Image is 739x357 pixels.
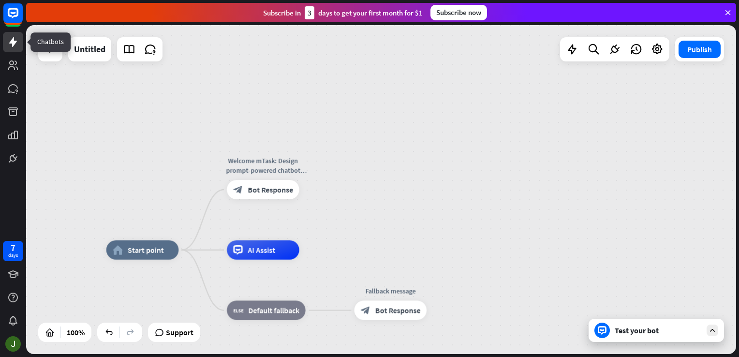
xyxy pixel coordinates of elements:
[248,245,275,255] span: AI Assist
[375,305,420,315] span: Bot Response
[8,252,18,259] div: days
[113,245,123,255] i: home_2
[233,305,243,315] i: block_fallback
[263,6,423,19] div: Subscribe in days to get your first month for $1
[248,305,299,315] span: Default fallback
[166,325,193,340] span: Support
[615,326,702,335] div: Test your bot
[305,6,314,19] div: 3
[220,156,307,175] div: Welcome mTask: Design prompt-powered chatbot personalities (e.g., therapist, tutor, travel guide)...
[233,185,243,194] i: block_bot_response
[74,37,105,61] div: Untitled
[128,245,164,255] span: Start point
[360,305,370,315] i: block_bot_response
[11,243,15,252] div: 7
[8,4,37,33] button: Open LiveChat chat widget
[3,241,23,261] a: 7 days
[430,5,487,20] div: Subscribe now
[347,286,434,296] div: Fallback message
[64,325,88,340] div: 100%
[679,41,721,58] button: Publish
[248,185,293,194] span: Bot Response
